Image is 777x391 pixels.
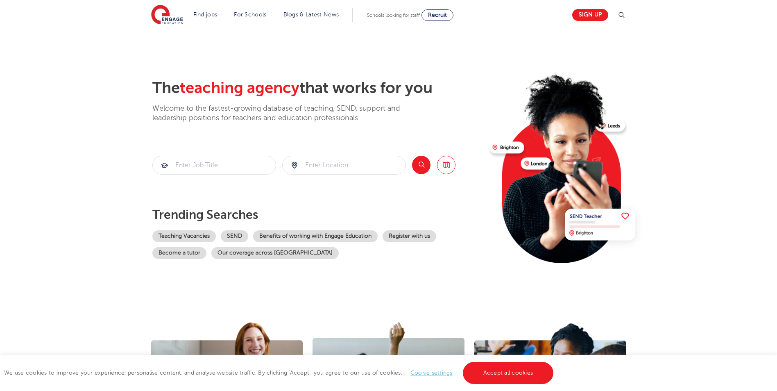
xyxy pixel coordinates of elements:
[428,12,447,18] span: Recruit
[282,156,406,175] div: Submit
[152,104,423,123] p: Welcome to the fastest-growing database of teaching, SEND, support and leadership positions for t...
[234,11,266,18] a: For Schools
[367,12,420,18] span: Schools looking for staff
[152,230,216,242] a: Teaching Vacancies
[152,207,483,222] p: Trending searches
[221,230,248,242] a: SEND
[283,156,405,174] input: Submit
[283,11,339,18] a: Blogs & Latest News
[193,11,217,18] a: Find jobs
[410,370,453,376] a: Cookie settings
[412,156,430,174] button: Search
[463,362,554,384] a: Accept all cookies
[211,247,339,259] a: Our coverage across [GEOGRAPHIC_DATA]
[152,79,483,98] h2: The that works for you
[253,230,378,242] a: Benefits of working with Engage Education
[572,9,608,21] a: Sign up
[152,247,206,259] a: Become a tutor
[383,230,436,242] a: Register with us
[151,5,183,25] img: Engage Education
[4,370,555,376] span: We use cookies to improve your experience, personalise content, and analyse website traffic. By c...
[180,79,299,97] span: teaching agency
[152,156,276,175] div: Submit
[421,9,453,21] a: Recruit
[153,156,276,174] input: Submit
